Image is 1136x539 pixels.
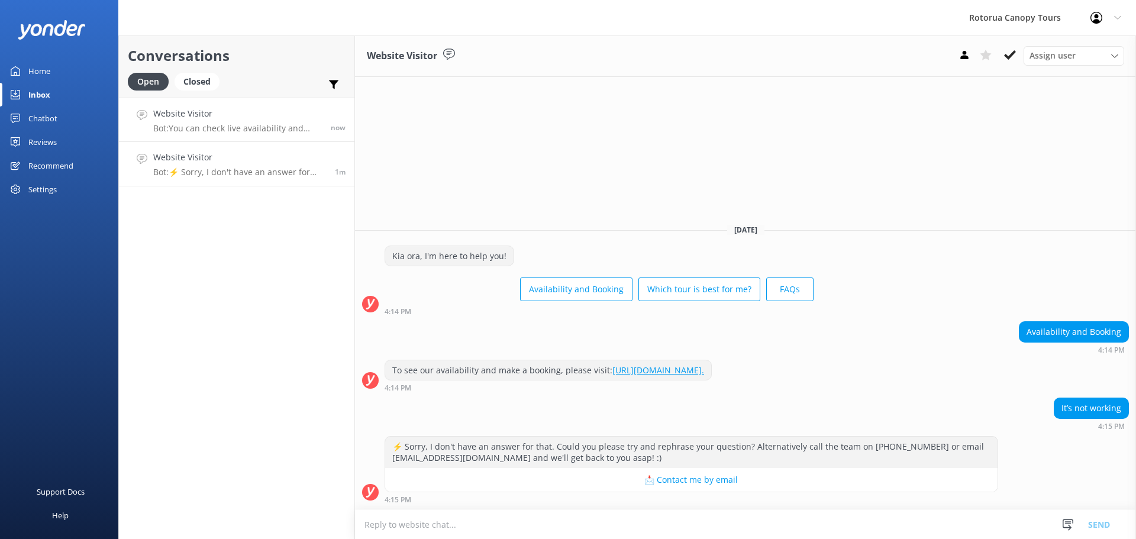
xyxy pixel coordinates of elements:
[612,364,704,376] a: [URL][DOMAIN_NAME].
[52,504,69,527] div: Help
[128,73,169,91] div: Open
[520,277,632,301] button: Availability and Booking
[1098,347,1125,354] strong: 4:14 PM
[28,154,73,177] div: Recommend
[1054,422,1129,430] div: Aug 25 2025 04:15pm (UTC +12:00) Pacific/Auckland
[385,385,411,392] strong: 4:14 PM
[385,496,411,504] strong: 4:15 PM
[153,151,326,164] h4: Website Visitor
[1029,49,1076,62] span: Assign user
[153,167,326,177] p: Bot: ⚡ Sorry, I don't have an answer for that. Could you please try and rephrase your question? A...
[28,106,57,130] div: Chatbot
[28,83,50,106] div: Inbox
[367,49,437,64] h3: Website Visitor
[638,277,760,301] button: Which tour is best for me?
[385,383,712,392] div: Aug 25 2025 04:14pm (UTC +12:00) Pacific/Auckland
[37,480,85,504] div: Support Docs
[385,495,998,504] div: Aug 25 2025 04:15pm (UTC +12:00) Pacific/Auckland
[1098,423,1125,430] strong: 4:15 PM
[119,98,354,142] a: Website VisitorBot:You can check live availability and make a booking for your Canopy Tour online...
[119,142,354,186] a: Website VisitorBot:⚡ Sorry, I don't have an answer for that. Could you please try and rephrase yo...
[385,308,411,315] strong: 4:14 PM
[385,246,514,266] div: Kia ora, I'm here to help you!
[128,75,175,88] a: Open
[153,123,322,134] p: Bot: You can check live availability and make a booking for your Canopy Tour online at [URL][DOMA...
[385,360,711,380] div: To see our availability and make a booking, please visit:
[175,73,220,91] div: Closed
[727,225,764,235] span: [DATE]
[128,44,346,67] h2: Conversations
[28,130,57,154] div: Reviews
[28,59,50,83] div: Home
[1019,346,1129,354] div: Aug 25 2025 04:14pm (UTC +12:00) Pacific/Auckland
[385,307,814,315] div: Aug 25 2025 04:14pm (UTC +12:00) Pacific/Auckland
[153,107,322,120] h4: Website Visitor
[331,122,346,133] span: Aug 25 2025 04:16pm (UTC +12:00) Pacific/Auckland
[28,177,57,201] div: Settings
[335,167,346,177] span: Aug 25 2025 04:15pm (UTC +12:00) Pacific/Auckland
[18,20,86,40] img: yonder-white-logo.png
[766,277,814,301] button: FAQs
[385,468,998,492] button: 📩 Contact me by email
[1054,398,1128,418] div: It’s not working
[385,437,998,468] div: ⚡ Sorry, I don't have an answer for that. Could you please try and rephrase your question? Altern...
[175,75,225,88] a: Closed
[1024,46,1124,65] div: Assign User
[1019,322,1128,342] div: Availability and Booking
